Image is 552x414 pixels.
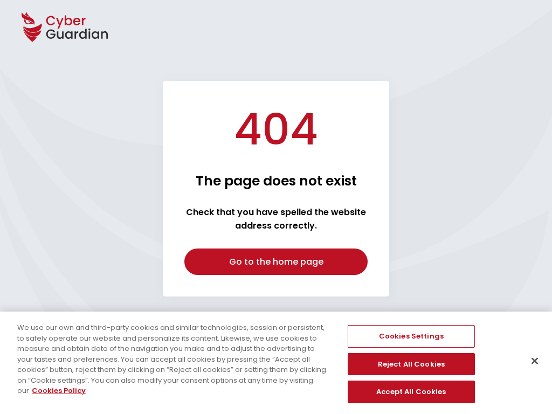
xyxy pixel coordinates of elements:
div: We use our own and third-party cookies and similar technologies, session or persistent, to safely... [17,322,331,396]
button: Cookies Settings [348,325,475,348]
button: Close [523,349,547,373]
h1: 404 [234,102,318,156]
h2: The page does not exist [196,172,357,189]
a: More information about your privacy, opens in a new tab [32,385,86,396]
button: Accept All Cookies [348,381,475,403]
button: Reject All Cookies [348,353,475,376]
a: Go to the home page [184,249,368,275]
strong: Check that you have spelled the website address correctly. [186,206,366,232]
